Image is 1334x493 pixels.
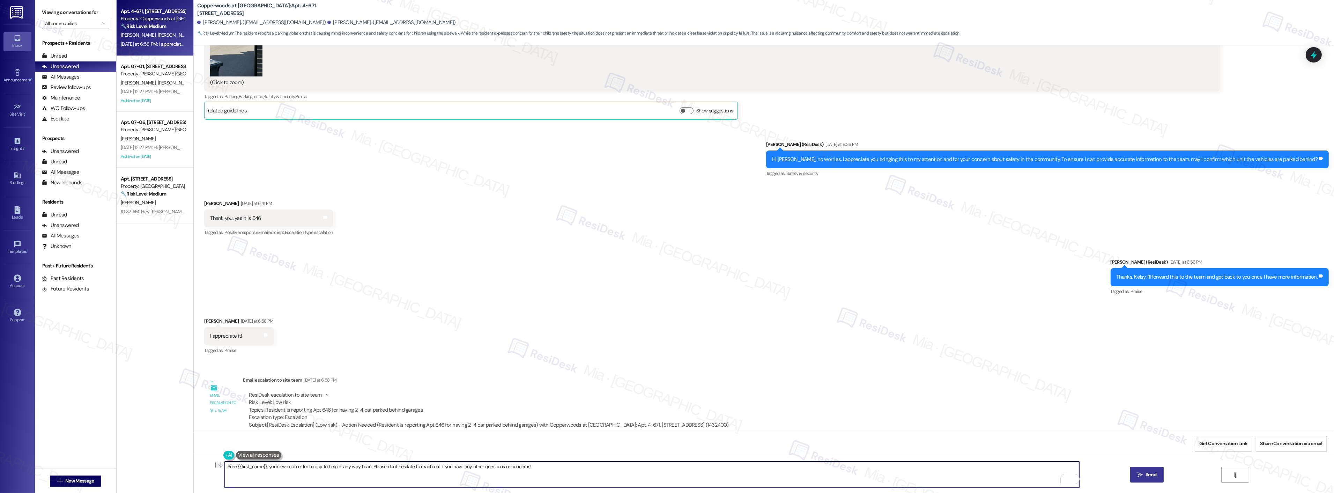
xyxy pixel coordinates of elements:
strong: 🔧 Risk Level: Medium [197,30,234,36]
div: Apt. 07~06, [STREET_ADDRESS][PERSON_NAME] [121,119,185,126]
span: • [31,76,32,81]
span: [PERSON_NAME] [158,80,193,86]
a: Account [3,272,31,291]
span: : The resident reports a parking violation that is causing minor inconvenience and safety concern... [197,30,960,37]
div: [PERSON_NAME] [204,200,333,209]
span: [PERSON_NAME] [121,135,156,142]
div: New Inbounds [42,179,82,186]
a: Insights • [3,135,31,154]
span: Get Conversation Link [1199,440,1247,447]
div: Prospects + Residents [35,39,116,47]
button: New Message [50,476,102,487]
img: ResiDesk Logo [10,6,24,19]
span: Parking , [224,94,239,100]
div: [DATE] at 6:56 PM [1168,258,1202,266]
i:  [57,478,62,484]
div: Tagged as: [204,227,333,237]
div: Maintenance [42,94,80,102]
b: Copperwoods at [GEOGRAPHIC_DATA]: Apt. 4~671, [STREET_ADDRESS] [197,2,337,17]
div: (Click to zoom) [210,79,1209,86]
div: [PERSON_NAME] (ResiDesk) [1111,258,1329,268]
div: Unread [42,158,67,165]
div: [DATE] at 6:58 PM [302,376,336,384]
div: Residents [35,198,116,206]
span: Send [1146,471,1156,478]
div: Archived on [DATE] [120,152,186,161]
div: Escalate [42,115,69,123]
div: Archived on [DATE] [120,96,186,105]
span: Praise [295,94,307,100]
a: Leads [3,204,31,223]
a: Buildings [3,169,31,188]
div: 10:32 AM: Hey [PERSON_NAME]! Thanks for confirming. I submitted the work order and will contact y... [121,208,358,215]
i:  [1137,472,1143,478]
div: Tagged as: [766,168,1329,178]
span: Praise [1131,288,1142,294]
span: Parking issue , [239,94,264,100]
a: Site Visit • [3,101,31,120]
span: New Message [65,477,94,485]
span: [PERSON_NAME] [121,199,156,206]
div: [PERSON_NAME]. ([EMAIL_ADDRESS][DOMAIN_NAME]) [197,19,326,26]
div: Unanswered [42,63,79,70]
span: Share Conversation via email [1260,440,1322,447]
div: [DATE] at 6:58 PM: I appreciate it! [121,41,188,47]
span: • [24,145,25,150]
label: Viewing conversations for [42,7,109,18]
button: Get Conversation Link [1195,436,1252,451]
div: Email escalation to site team [243,376,734,386]
div: ResiDesk escalation to site team -> Risk Level: Low risk Topics: Resident is reporting Apt 646 fo... [249,391,728,421]
strong: 🔧 Risk Level: Medium [121,191,166,197]
div: All Messages [42,232,79,240]
span: Praise [224,347,236,353]
strong: 🔧 Risk Level: Medium [121,23,166,29]
span: [PERSON_NAME] [121,80,158,86]
div: Unanswered [42,148,79,155]
a: Inbox [3,32,31,51]
div: Email escalation to site team [210,392,237,414]
div: Property: [PERSON_NAME][GEOGRAPHIC_DATA] Townhomes [121,126,185,133]
div: Property: Copperwoods at [GEOGRAPHIC_DATA] [121,15,185,22]
div: Past + Future Residents [35,262,116,270]
span: Positive response , [224,229,258,235]
div: [DATE] 12:27 PM: Hi [PERSON_NAME] and [PERSON_NAME], how are you? This is a friendly reminder tha... [121,88,455,95]
i:  [1233,472,1238,478]
span: Escalation type escalation [285,229,333,235]
div: Apt. [STREET_ADDRESS] [121,175,185,183]
div: [PERSON_NAME]. ([EMAIL_ADDRESS][DOMAIN_NAME]) [327,19,456,26]
div: [DATE] at 6:41 PM [239,200,272,207]
input: All communities [45,18,98,29]
label: Show suggestions [696,107,733,115]
div: [DATE] 12:27 PM: Hi [PERSON_NAME], how are you? This is a friendly reminder that your rent is due... [121,144,410,150]
div: Tagged as: [204,91,1220,102]
div: Unread [42,211,67,219]
div: Unread [42,52,67,60]
div: [PERSON_NAME] [204,317,274,327]
span: Safety & security [786,170,818,176]
span: Safety & security , [264,94,295,100]
div: Property: [GEOGRAPHIC_DATA] [121,183,185,190]
div: All Messages [42,73,79,81]
div: Apt. 4~671, [STREET_ADDRESS] [121,8,185,15]
div: All Messages [42,169,79,176]
div: Tagged as: [1111,286,1329,296]
div: Future Residents [42,285,89,293]
a: Support [3,307,31,325]
div: Prospects [35,135,116,142]
div: Thank you, yes it is 646 [210,215,261,222]
div: Subject: [ResiDesk Escalation] (Low risk) - Action Needed (Resident is reporting Apt 646 for havi... [249,421,728,429]
div: WO Follow-ups [42,105,85,112]
div: Past Residents [42,275,84,282]
div: Tagged as: [204,345,274,355]
div: I appreciate it! [210,332,242,340]
div: Unanswered [42,222,79,229]
div: Hi [PERSON_NAME], no worries. I appreciate you bringing this to my attention and for your concern... [772,156,1318,163]
div: Review follow-ups [42,84,91,91]
i:  [102,21,106,26]
span: • [27,248,28,253]
div: [DATE] at 6:36 PM [824,141,858,148]
div: [DATE] at 6:58 PM [239,317,274,325]
a: Templates • [3,238,31,257]
div: Apt. 07~01, [STREET_ADDRESS][PERSON_NAME] [121,63,185,70]
button: Send [1130,467,1164,483]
